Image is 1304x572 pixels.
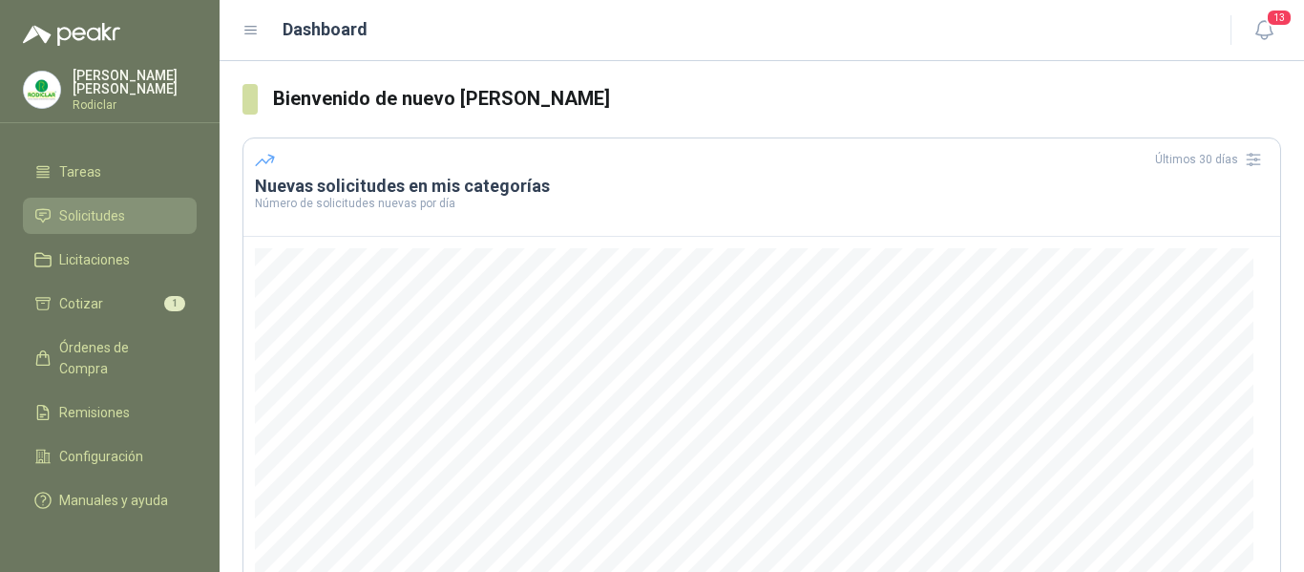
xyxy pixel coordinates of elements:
[23,198,197,234] a: Solicitudes
[1247,13,1281,48] button: 13
[255,175,1269,198] h3: Nuevas solicitudes en mis categorías
[255,198,1269,209] p: Número de solicitudes nuevas por día
[23,394,197,431] a: Remisiones
[24,72,60,108] img: Company Logo
[59,205,125,226] span: Solicitudes
[23,242,197,278] a: Licitaciones
[73,99,197,111] p: Rodiclar
[23,286,197,322] a: Cotizar1
[23,482,197,519] a: Manuales y ayuda
[273,84,1281,114] h3: Bienvenido de nuevo [PERSON_NAME]
[1155,144,1269,175] div: Últimos 30 días
[59,161,101,182] span: Tareas
[59,249,130,270] span: Licitaciones
[59,337,179,379] span: Órdenes de Compra
[59,446,143,467] span: Configuración
[59,402,130,423] span: Remisiones
[23,23,120,46] img: Logo peakr
[73,69,197,95] p: [PERSON_NAME] [PERSON_NAME]
[23,438,197,475] a: Configuración
[1266,9,1293,27] span: 13
[59,490,168,511] span: Manuales y ayuda
[283,16,368,43] h1: Dashboard
[23,154,197,190] a: Tareas
[59,293,103,314] span: Cotizar
[164,296,185,311] span: 1
[23,329,197,387] a: Órdenes de Compra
